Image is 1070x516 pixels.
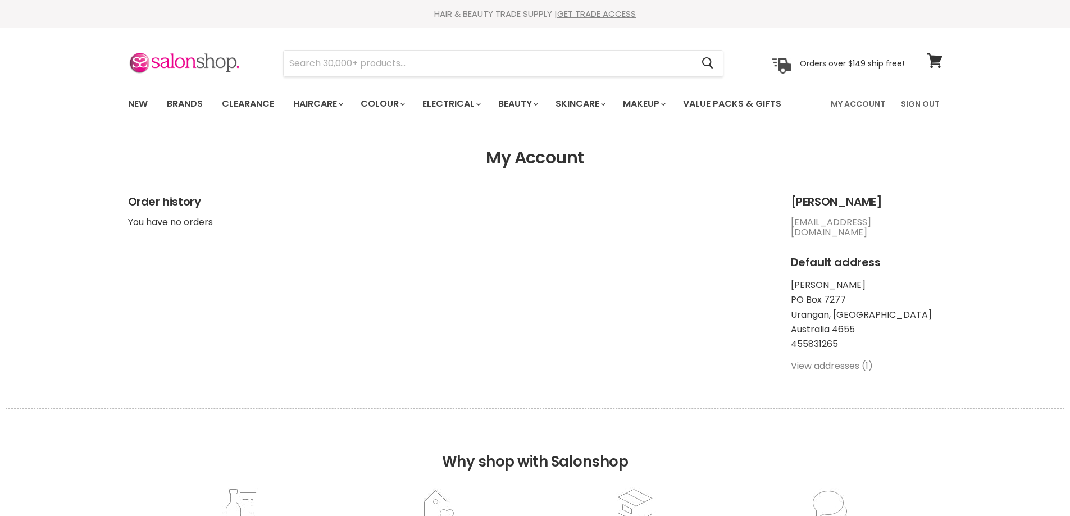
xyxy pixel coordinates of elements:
[894,92,946,116] a: Sign Out
[614,92,672,116] a: Makeup
[285,92,350,116] a: Haircare
[128,148,942,168] h1: My Account
[6,408,1064,487] h2: Why shop with Salonshop
[158,92,211,116] a: Brands
[824,92,892,116] a: My Account
[791,280,942,290] li: [PERSON_NAME]
[693,51,723,76] button: Search
[791,256,942,269] h2: Default address
[128,217,768,227] p: You have no orders
[557,8,636,20] a: GET TRADE ACCESS
[547,92,612,116] a: Skincare
[490,92,545,116] a: Beauty
[791,216,871,239] a: [EMAIL_ADDRESS][DOMAIN_NAME]
[800,58,904,68] p: Orders over $149 ship free!
[414,92,488,116] a: Electrical
[791,310,942,320] li: Urangan, [GEOGRAPHIC_DATA]
[114,88,957,120] nav: Main
[791,339,942,349] li: 455831265
[791,295,942,305] li: PO Box 7277
[791,195,942,208] h2: [PERSON_NAME]
[284,51,693,76] input: Search
[128,195,768,208] h2: Order history
[120,88,807,120] ul: Main menu
[352,92,412,116] a: Colour
[675,92,790,116] a: Value Packs & Gifts
[120,92,156,116] a: New
[791,325,942,335] li: Australia 4655
[283,50,723,77] form: Product
[213,92,283,116] a: Clearance
[791,359,873,372] a: View addresses (1)
[114,8,957,20] div: HAIR & BEAUTY TRADE SUPPLY |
